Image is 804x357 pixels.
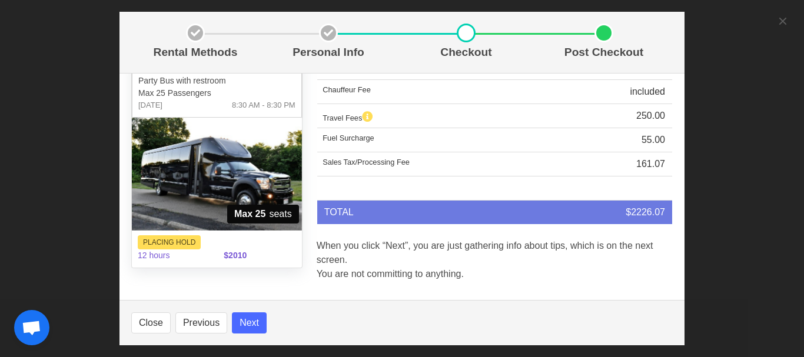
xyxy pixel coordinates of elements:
[138,75,295,87] p: Party Bus with restroom
[317,201,547,224] td: TOTAL
[232,312,267,333] button: Next
[547,80,672,104] td: included
[317,80,547,104] td: Chauffeur Fee
[136,44,255,61] p: Rental Methods
[227,205,299,223] span: seats
[317,267,673,281] p: You are not committing to anything.
[317,128,547,152] td: Fuel Surcharge
[138,87,295,99] p: Max 25 Passengers
[317,239,673,267] p: When you click “Next”, you are just gathering info about tips, which is on the next screen.
[132,118,302,231] img: 35%2001.jpg
[234,207,265,221] strong: Max 25
[402,44,530,61] p: Checkout
[138,99,162,111] span: [DATE]
[14,310,49,345] a: Open chat
[317,104,547,128] td: Travel Fees
[224,251,247,260] b: $2010
[317,152,547,176] td: Sales Tax/Processing Fee
[264,44,393,61] p: Personal Info
[131,242,217,269] span: 12 hours
[131,312,171,333] button: Close
[547,128,672,152] td: 55.00
[547,104,672,128] td: 250.00
[175,312,227,333] button: Previous
[540,44,668,61] p: Post Checkout
[547,201,672,224] td: $2226.07
[232,99,295,111] span: 8:30 AM - 8:30 PM
[547,152,672,176] td: 161.07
